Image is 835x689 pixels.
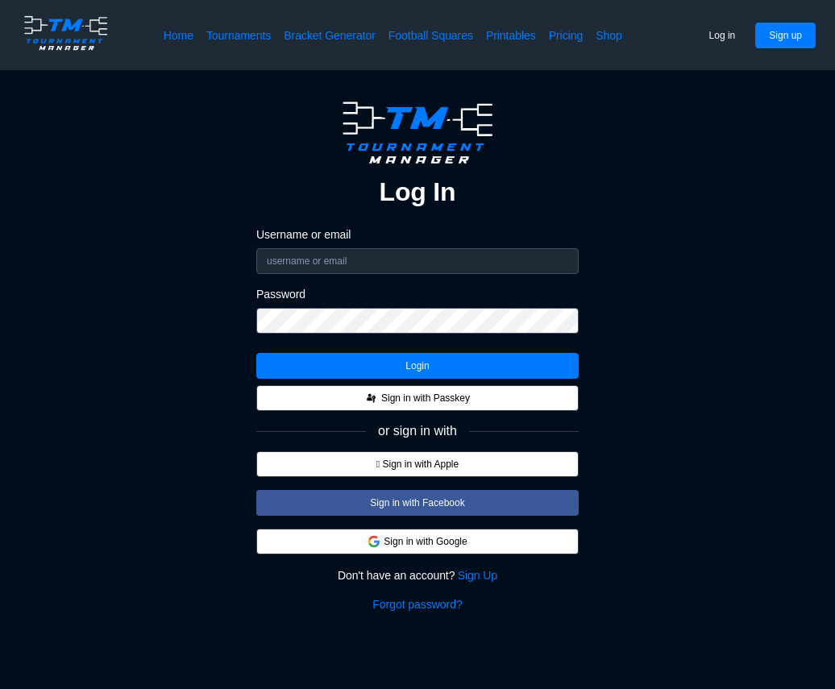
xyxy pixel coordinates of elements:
label: Password [256,287,579,301]
span: or sign in with [378,424,457,438]
button: Sign in with Google [256,529,579,554]
input: username or email [256,248,579,274]
a: Tournaments [206,27,271,44]
h2: Log In [380,176,456,208]
button: Log in [696,23,750,48]
button: Sign up [755,23,816,48]
a: Football Squares [388,27,473,44]
a: Pricing [549,27,583,44]
a: Shop [596,27,622,44]
label: Username or email [256,227,579,242]
a: Forgot password? [372,596,462,612]
a: Sign Up [458,567,497,583]
img: FIDO_Passkey_mark_A_black.dc59a8f8c48711c442e90af6bb0a51e0.svg [365,392,378,405]
a: Bracket Generator [284,27,376,44]
a: Home [164,27,193,44]
img: logo.ffa97a18e3bf2c7d.png [334,96,501,169]
img: google.d7f092af888a54de79ed9c9303d689d7.svg [368,535,380,548]
a: Printables [486,27,536,44]
button: Login [256,353,579,379]
button:  Sign in with Apple [256,451,579,477]
button: Sign in with Passkey [256,385,579,411]
button: Sign in with Facebook [256,490,579,516]
span: Don't have an account? [338,567,455,583]
img: logo.ffa97a18e3bf2c7d.png [19,13,112,53]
